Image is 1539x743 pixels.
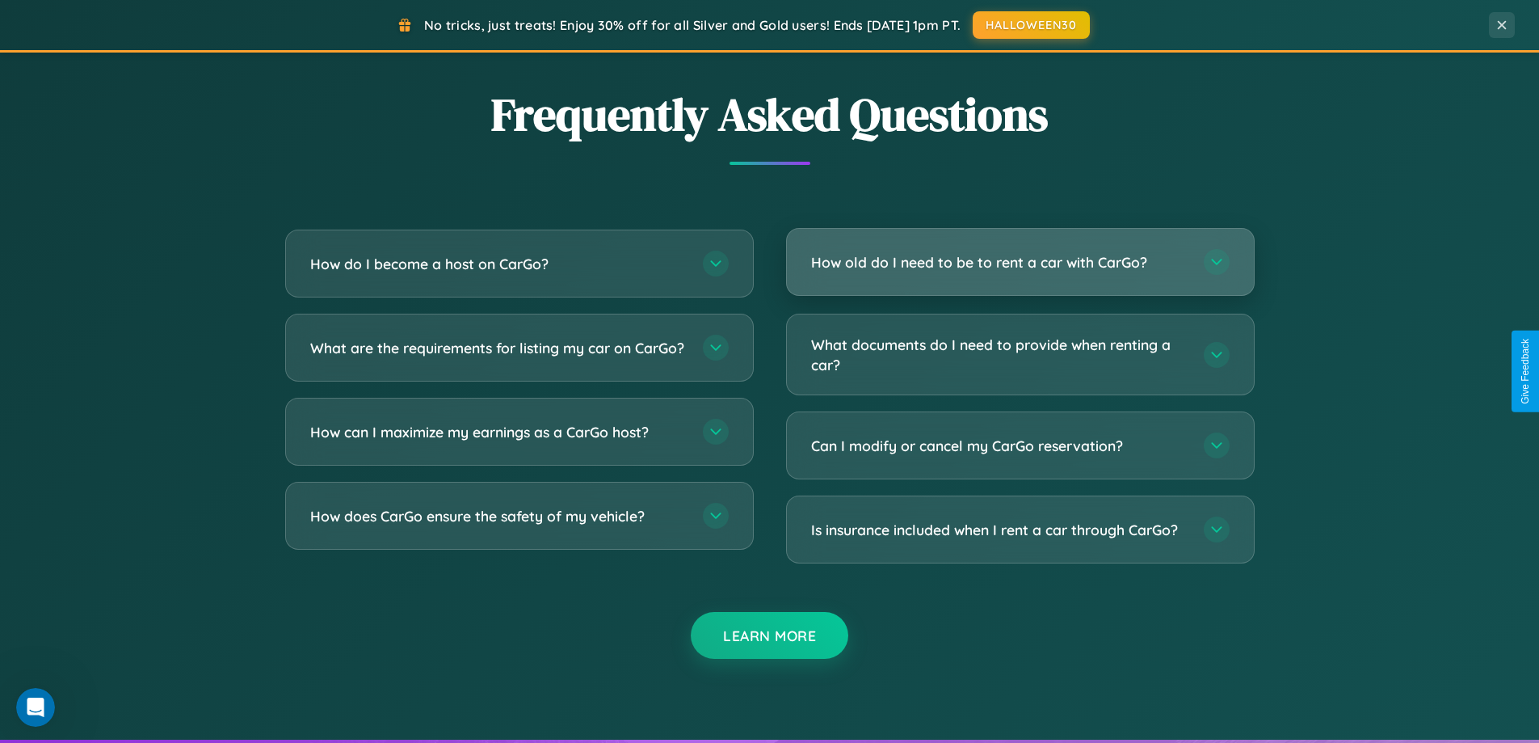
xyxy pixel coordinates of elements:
[811,335,1188,374] h3: What documents do I need to provide when renting a car?
[811,436,1188,456] h3: Can I modify or cancel my CarGo reservation?
[811,252,1188,272] h3: How old do I need to be to rent a car with CarGo?
[691,612,848,659] button: Learn More
[424,17,961,33] span: No tricks, just treats! Enjoy 30% off for all Silver and Gold users! Ends [DATE] 1pm PT.
[16,688,55,727] iframe: Intercom live chat
[310,506,687,526] h3: How does CarGo ensure the safety of my vehicle?
[310,422,687,442] h3: How can I maximize my earnings as a CarGo host?
[310,254,687,274] h3: How do I become a host on CarGo?
[1520,339,1531,404] div: Give Feedback
[285,83,1255,146] h2: Frequently Asked Questions
[310,338,687,358] h3: What are the requirements for listing my car on CarGo?
[973,11,1090,39] button: HALLOWEEN30
[811,520,1188,540] h3: Is insurance included when I rent a car through CarGo?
